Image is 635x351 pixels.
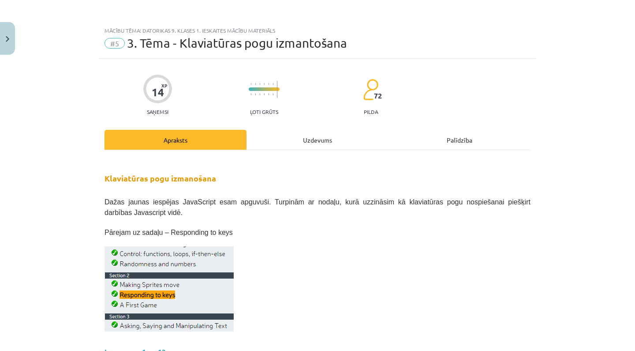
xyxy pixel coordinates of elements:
[273,83,273,85] img: icon-short-line-57e1e144782c952c97e751825c79c345078a6d821885a25fce030b3d8c18986b.svg
[264,93,265,95] img: icon-short-line-57e1e144782c952c97e751825c79c345078a6d821885a25fce030b3d8c18986b.svg
[6,36,9,42] img: icon-close-lesson-0947bae3869378f0d4975bcd49f059093ad1ed9edebbc8119c70593378902aed.svg
[364,109,378,115] p: pilda
[264,83,265,85] img: icon-short-line-57e1e144782c952c97e751825c79c345078a6d821885a25fce030b3d8c18986b.svg
[127,36,347,50] span: 3. Tēma - Klaviatūras pogu izmantošana
[259,83,260,85] img: icon-short-line-57e1e144782c952c97e751825c79c345078a6d821885a25fce030b3d8c18986b.svg
[250,109,278,115] p: Ļoti grūts
[268,93,269,95] img: icon-short-line-57e1e144782c952c97e751825c79c345078a6d821885a25fce030b3d8c18986b.svg
[105,198,530,216] span: Dažas jaunas iespējas JavaScript esam apguvuši. Turpinām ar nodaļu, kurā uzzināsim kā klaviatūras...
[105,173,216,183] strong: Klaviatūras pogu izmanošana
[255,83,256,85] img: icon-short-line-57e1e144782c952c97e751825c79c345078a6d821885a25fce030b3d8c18986b.svg
[259,93,260,95] img: icon-short-line-57e1e144782c952c97e751825c79c345078a6d821885a25fce030b3d8c18986b.svg
[277,81,278,98] img: icon-long-line-d9ea69661e0d244f92f715978eff75569469978d946b2353a9bb055b3ed8787d.svg
[247,130,388,150] div: Uzdevums
[255,93,256,95] img: icon-short-line-57e1e144782c952c97e751825c79c345078a6d821885a25fce030b3d8c18986b.svg
[105,246,234,332] img: Attēls, kurā ir teksts, ekrānuzņēmums, fonts, cipars Apraksts ģenerēts automātiski
[105,38,125,49] span: #5
[374,92,382,100] span: 72
[161,83,167,88] span: XP
[388,130,530,150] div: Palīdzība
[105,130,247,150] div: Apraksts
[363,79,378,101] img: students-c634bb4e5e11cddfef0936a35e636f08e4e9abd3cc4e673bd6f9a4125e45ecb1.svg
[268,83,269,85] img: icon-short-line-57e1e144782c952c97e751825c79c345078a6d821885a25fce030b3d8c18986b.svg
[143,109,172,115] p: Saņemsi
[105,27,530,34] div: Mācību tēma: Datorikas 9. klases 1. ieskaites mācību materiāls
[273,93,273,95] img: icon-short-line-57e1e144782c952c97e751825c79c345078a6d821885a25fce030b3d8c18986b.svg
[105,229,233,236] span: Pārejam uz sadaļu – Responding to keys
[152,86,164,98] div: 14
